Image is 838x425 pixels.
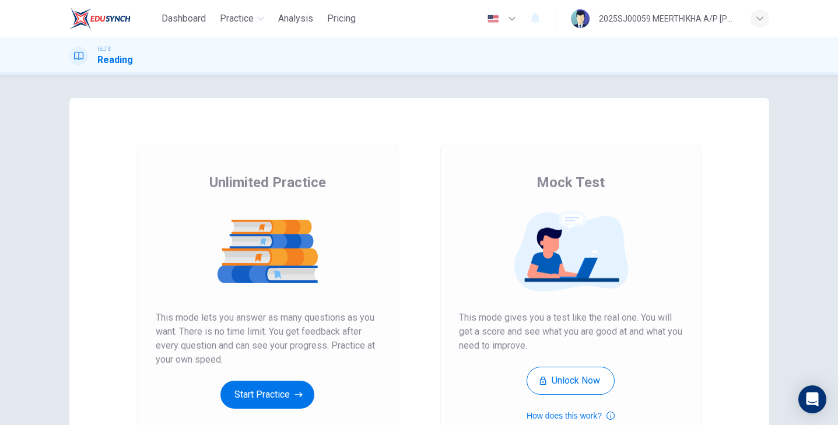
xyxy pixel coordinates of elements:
[571,9,590,28] img: Profile picture
[156,311,380,367] span: This mode lets you answer as many questions as you want. There is no time limit. You get feedback...
[322,8,360,29] button: Pricing
[69,7,157,30] a: EduSynch logo
[69,7,131,30] img: EduSynch logo
[215,8,269,29] button: Practice
[599,12,737,26] div: 2025SJ00059 MEERTHIKHA A/P [PERSON_NAME]
[220,12,254,26] span: Practice
[278,12,313,26] span: Analysis
[527,409,615,423] button: How does this work?
[220,381,314,409] button: Start Practice
[157,8,211,29] button: Dashboard
[162,12,206,26] span: Dashboard
[798,385,826,413] div: Open Intercom Messenger
[527,367,615,395] button: Unlock Now
[537,173,605,192] span: Mock Test
[459,311,683,353] span: This mode gives you a test like the real one. You will get a score and see what you are good at a...
[97,45,111,53] span: IELTS
[486,15,500,23] img: en
[97,53,133,67] h1: Reading
[209,173,326,192] span: Unlimited Practice
[274,8,318,29] button: Analysis
[327,12,356,26] span: Pricing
